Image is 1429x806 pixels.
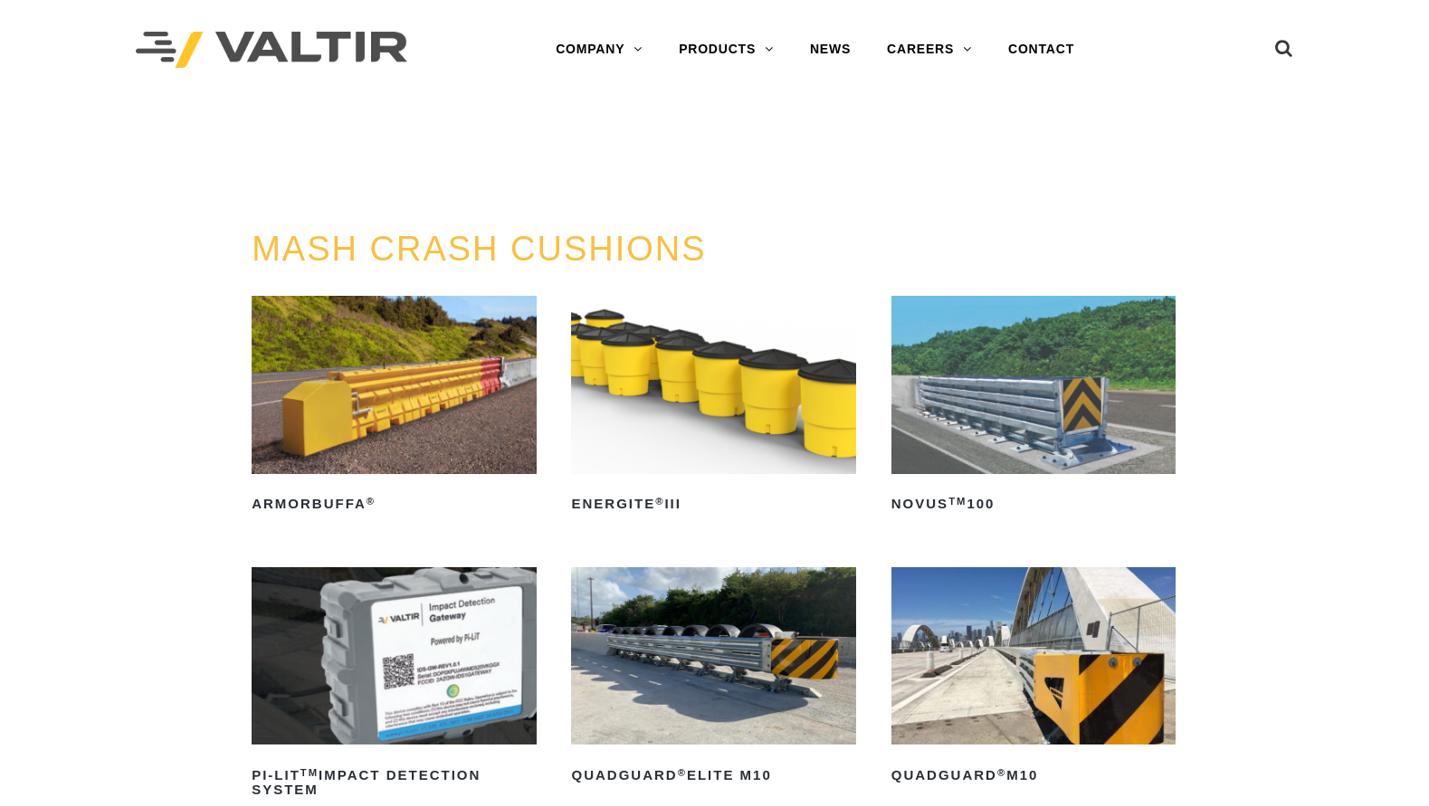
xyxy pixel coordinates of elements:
sup: ® [655,496,664,507]
sup: ® [367,496,376,507]
a: QuadGuard®M10 [891,567,1176,790]
sup: TM [948,496,967,507]
a: COMPANY [538,32,661,68]
h2: QuadGuard M10 [891,761,1176,790]
h2: NOVUS 100 [891,490,1176,519]
sup: TM [300,767,319,778]
a: PRODUCTS [661,32,792,68]
a: ArmorBuffa® [252,296,536,518]
a: CAREERS [869,32,990,68]
sup: ® [678,767,687,778]
h2: PI-LIT Impact Detection System [252,761,536,804]
a: NOVUSTM100 [891,296,1176,518]
a: PI-LITTMImpact Detection System [252,567,536,805]
sup: ® [997,767,1006,778]
h2: ArmorBuffa [252,490,536,519]
img: Valtir [136,32,407,69]
a: QuadGuard®Elite M10 [571,567,855,790]
h2: QuadGuard Elite M10 [571,761,855,790]
h2: ENERGITE III [571,490,855,519]
a: CONTACT [990,32,1092,68]
a: MASH CRASH CUSHIONS [252,230,707,268]
a: NEWS [792,32,869,68]
a: ENERGITE®III [571,296,855,518]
